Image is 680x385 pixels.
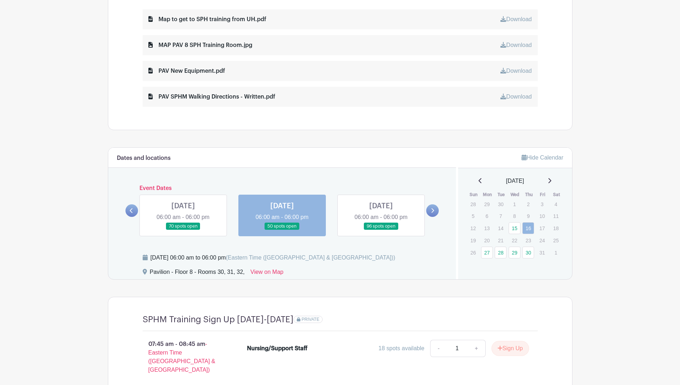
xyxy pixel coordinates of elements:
[522,210,534,222] p: 9
[481,223,493,234] p: 13
[522,155,563,161] a: Hide Calendar
[550,191,564,198] th: Sat
[131,337,236,377] p: 07:45 am - 08:45 am
[481,210,493,222] p: 6
[467,210,479,222] p: 5
[138,185,427,192] h6: Event Dates
[522,247,534,258] a: 30
[251,268,284,279] a: View on Map
[495,210,507,222] p: 7
[495,199,507,210] p: 30
[148,341,215,373] span: - Eastern Time ([GEOGRAPHIC_DATA] & [GEOGRAPHIC_DATA])
[536,235,548,246] p: 24
[500,42,532,48] a: Download
[467,340,485,357] a: +
[509,247,520,258] a: 29
[536,210,548,222] p: 10
[481,235,493,246] p: 20
[491,341,529,356] button: Sign Up
[467,199,479,210] p: 28
[495,235,507,246] p: 21
[148,67,225,75] div: PAV New Equipment.pdf
[494,191,508,198] th: Tue
[467,247,479,258] p: 26
[522,191,536,198] th: Thu
[536,247,548,258] p: 31
[226,255,395,261] span: (Eastern Time ([GEOGRAPHIC_DATA] & [GEOGRAPHIC_DATA]))
[379,344,424,353] div: 18 spots available
[301,317,319,322] span: PRIVATE
[509,199,520,210] p: 1
[522,199,534,210] p: 2
[522,235,534,246] p: 23
[550,247,562,258] p: 1
[509,210,520,222] p: 8
[550,210,562,222] p: 11
[467,223,479,234] p: 12
[536,199,548,210] p: 3
[143,314,294,325] h4: SPHM Training Sign Up [DATE]-[DATE]
[506,177,524,185] span: [DATE]
[536,223,548,234] p: 17
[148,92,275,101] div: PAV SPHM Walking Directions - Written.pdf
[509,235,520,246] p: 22
[536,191,550,198] th: Fri
[247,344,308,353] div: Nursing/Support Staff
[500,68,532,74] a: Download
[148,41,252,49] div: MAP PAV 8 SPH Training Room.jpg
[509,222,520,234] a: 15
[495,247,507,258] a: 28
[500,16,532,22] a: Download
[430,340,447,357] a: -
[550,223,562,234] p: 18
[500,94,532,100] a: Download
[508,191,522,198] th: Wed
[151,253,395,262] div: [DATE] 06:00 am to 06:00 pm
[550,199,562,210] p: 4
[522,222,534,234] a: 16
[550,235,562,246] p: 25
[495,223,507,234] p: 14
[467,191,481,198] th: Sun
[481,199,493,210] p: 29
[481,191,495,198] th: Mon
[467,235,479,246] p: 19
[117,155,171,162] h6: Dates and locations
[481,247,493,258] a: 27
[148,15,266,24] div: Map to get to SPH training from UH.pdf
[150,268,245,279] div: Pavilion - Floor 8 - Rooms 30, 31, 32,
